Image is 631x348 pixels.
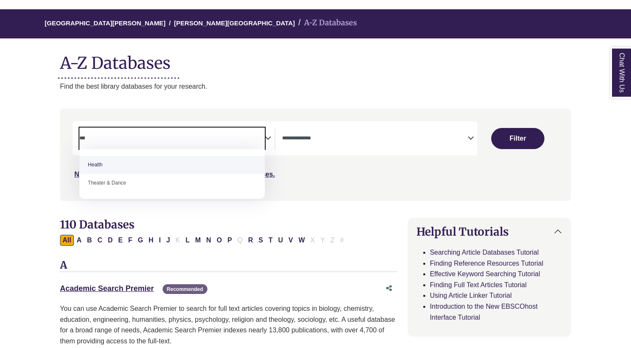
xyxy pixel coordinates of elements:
button: Filter Results A [74,235,84,246]
a: [GEOGRAPHIC_DATA][PERSON_NAME] [45,18,166,27]
li: Theater & Dance [79,174,265,192]
a: Academic Search Premier [60,284,154,293]
button: Filter Results T [266,235,275,246]
button: Filter Results S [256,235,266,246]
span: 110 Databases [60,217,134,231]
textarea: Search [282,136,468,142]
button: Filter Results M [193,235,203,246]
nav: Search filters [60,109,571,201]
textarea: Search [79,136,265,142]
a: Introduction to the New EBSCOhost Interface Tutorial [430,303,538,321]
button: Filter Results D [105,235,115,246]
li: A-Z Databases [295,17,357,29]
a: Using Article Linker Tutorial [430,292,512,299]
button: Share this database [381,280,397,296]
button: Filter Results R [246,235,256,246]
span: Recommended [163,284,207,294]
p: Find the best library databases for your research. [60,81,571,92]
a: Effective Keyword Searching Tutorial [430,270,540,277]
button: Filter Results J [164,235,173,246]
p: You can use Academic Search Premier to search for full text articles covering topics in biology, ... [60,303,397,346]
button: Filter Results F [125,235,135,246]
button: Filter Results U [276,235,286,246]
button: Filter Results I [156,235,163,246]
button: Filter Results G [135,235,145,246]
button: Filter Results H [146,235,156,246]
button: Filter Results B [84,235,95,246]
nav: breadcrumb [60,9,571,38]
button: Filter Results P [225,235,234,246]
a: [PERSON_NAME][GEOGRAPHIC_DATA] [174,18,295,27]
a: Finding Reference Resources Tutorial [430,260,544,267]
button: Filter Results W [296,235,307,246]
button: Filter Results V [286,235,296,246]
button: Filter Results C [95,235,105,246]
a: Not sure where to start? Check our Recommended Databases. [74,171,275,178]
a: Searching Article Databases Tutorial [430,249,539,256]
h3: A [60,259,397,272]
div: Alpha-list to filter by first letter of database name [60,236,347,243]
button: Filter Results O [214,235,224,246]
button: All [60,235,73,246]
a: Finding Full Text Articles Tutorial [430,281,527,288]
button: Submit for Search Results [491,128,544,149]
button: Filter Results L [183,235,192,246]
button: Helpful Tutorials [408,218,571,245]
button: Filter Results N [204,235,214,246]
h1: A-Z Databases [60,47,571,73]
li: Health [79,156,265,174]
button: Filter Results E [116,235,125,246]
